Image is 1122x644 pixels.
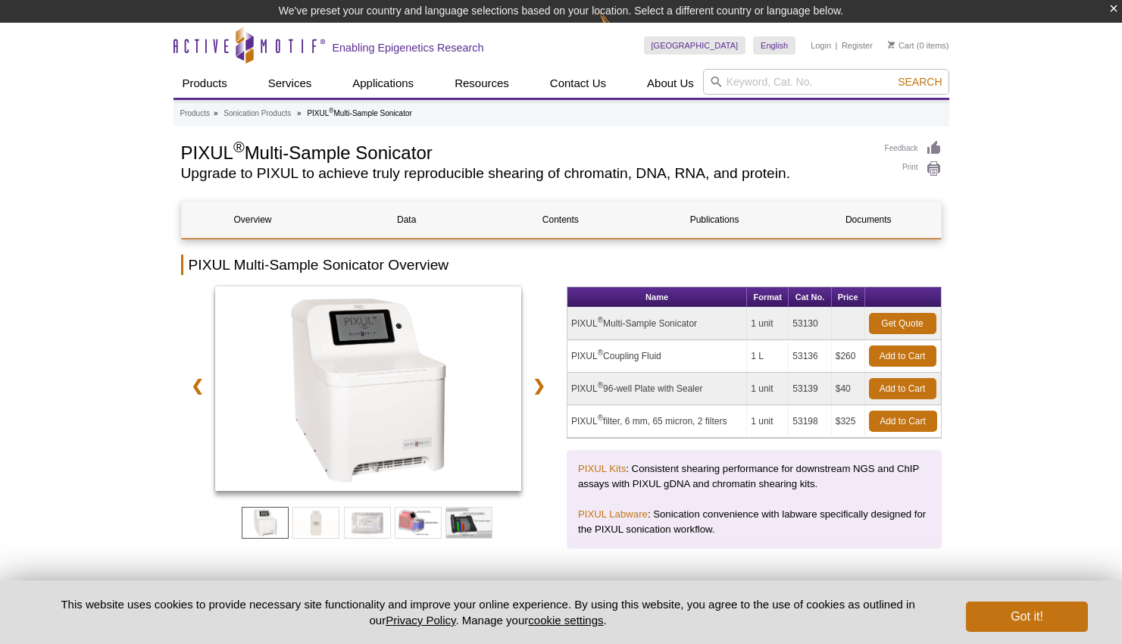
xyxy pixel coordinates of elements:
[336,202,478,238] a: Data
[703,69,949,95] input: Keyword, Cat. No.
[578,507,930,537] p: : Sonication convenience with labware specifically designed for the PIXUL sonication workflow.
[598,349,603,357] sup: ®
[869,345,936,367] a: Add to Cart
[789,340,831,373] td: 53136
[567,373,747,405] td: PIXUL 96-well Plate with Sealer
[567,308,747,340] td: PIXUL Multi-Sample Sonicator
[869,313,936,334] a: Get Quote
[644,36,746,55] a: [GEOGRAPHIC_DATA]
[747,308,789,340] td: 1 unit
[885,161,942,177] a: Print
[789,308,831,340] td: 53130
[643,202,786,238] a: Publications
[789,373,831,405] td: 53139
[797,202,939,238] a: Documents
[173,69,236,98] a: Products
[598,381,603,389] sup: ®
[885,140,942,157] a: Feedback
[598,414,603,422] sup: ®
[598,316,603,324] sup: ®
[888,40,914,51] a: Cart
[333,41,484,55] h2: Enabling Epigenetics Research
[578,508,648,520] a: PIXUL Labware
[747,340,789,373] td: 1 L
[259,69,321,98] a: Services
[215,286,522,491] img: PIXUL Multi-Sample Sonicator
[869,378,936,399] a: Add to Cart
[35,596,942,628] p: This website uses cookies to provide necessary site functionality and improve your online experie...
[832,405,865,438] td: $325
[181,368,214,403] a: ❮
[888,41,895,48] img: Your Cart
[578,461,930,492] p: : Consistent shearing performance for downstream NGS and ChIP assays with PIXUL gDNA and chromati...
[893,75,946,89] button: Search
[966,602,1087,632] button: Got it!
[811,40,831,51] a: Login
[541,69,615,98] a: Contact Us
[747,405,789,438] td: 1 unit
[181,140,870,163] h1: PIXUL Multi-Sample Sonicator
[489,202,632,238] a: Contents
[445,69,518,98] a: Resources
[753,36,795,55] a: English
[181,167,870,180] h2: Upgrade to PIXUL to achieve truly reproducible shearing of chromatin, DNA, RNA, and protein.
[567,287,747,308] th: Name
[578,463,626,474] a: PIXUL Kits
[214,109,218,117] li: »
[329,107,333,114] sup: ®
[523,368,555,403] a: ❯
[386,614,455,627] a: Privacy Policy
[789,405,831,438] td: 53198
[180,107,210,120] a: Products
[832,287,865,308] th: Price
[223,107,291,120] a: Sonication Products
[181,255,942,275] h2: PIXUL Multi-Sample Sonicator Overview
[599,11,639,47] img: Change Here
[307,109,411,117] li: PIXUL Multi-Sample Sonicator
[789,287,831,308] th: Cat No.
[215,286,522,496] a: PIXUL Multi-Sample Sonicator
[832,340,865,373] td: $260
[182,202,324,238] a: Overview
[888,36,949,55] li: (0 items)
[297,109,302,117] li: »
[836,36,838,55] li: |
[747,373,789,405] td: 1 unit
[747,287,789,308] th: Format
[842,40,873,51] a: Register
[567,405,747,438] td: PIXUL filter, 6 mm, 65 micron, 2 filters
[233,139,245,155] sup: ®
[638,69,703,98] a: About Us
[528,614,603,627] button: cookie settings
[869,411,937,432] a: Add to Cart
[832,373,865,405] td: $40
[343,69,423,98] a: Applications
[567,340,747,373] td: PIXUL Coupling Fluid
[898,76,942,88] span: Search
